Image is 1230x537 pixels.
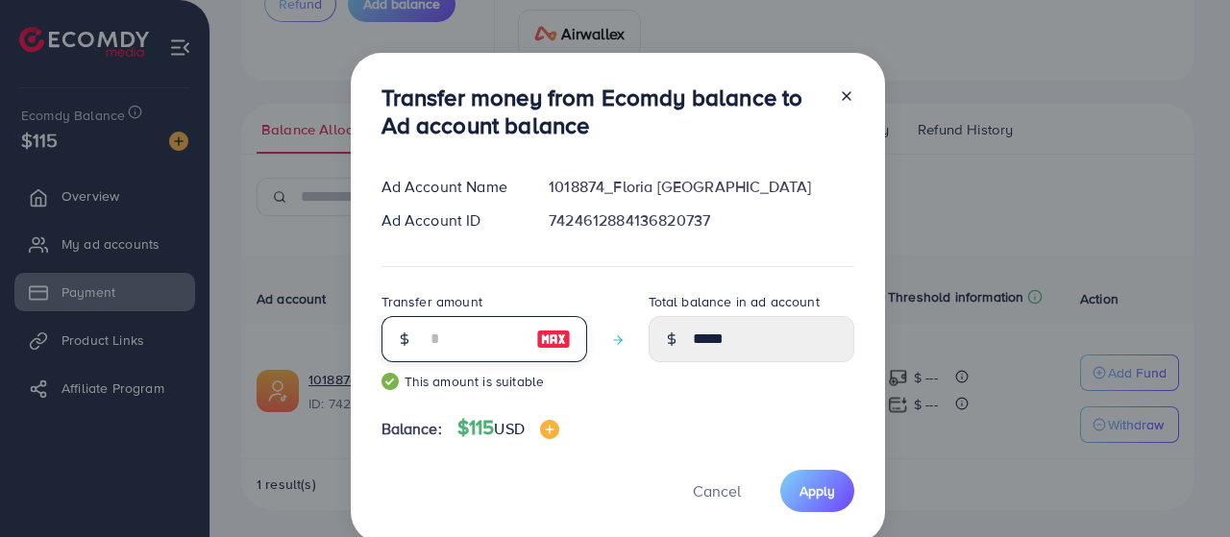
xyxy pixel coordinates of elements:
[457,416,559,440] h4: $115
[799,481,835,500] span: Apply
[381,372,587,391] small: This amount is suitable
[366,209,534,232] div: Ad Account ID
[780,470,854,511] button: Apply
[381,84,824,139] h3: Transfer money from Ecomdy balance to Ad account balance
[381,292,482,311] label: Transfer amount
[381,418,442,440] span: Balance:
[693,480,741,501] span: Cancel
[533,209,869,232] div: 7424612884136820737
[381,373,399,390] img: guide
[494,418,524,439] span: USD
[533,176,869,198] div: 1018874_Floria [GEOGRAPHIC_DATA]
[669,470,765,511] button: Cancel
[536,328,571,351] img: image
[366,176,534,198] div: Ad Account Name
[649,292,820,311] label: Total balance in ad account
[540,420,559,439] img: image
[1148,451,1216,523] iframe: Chat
